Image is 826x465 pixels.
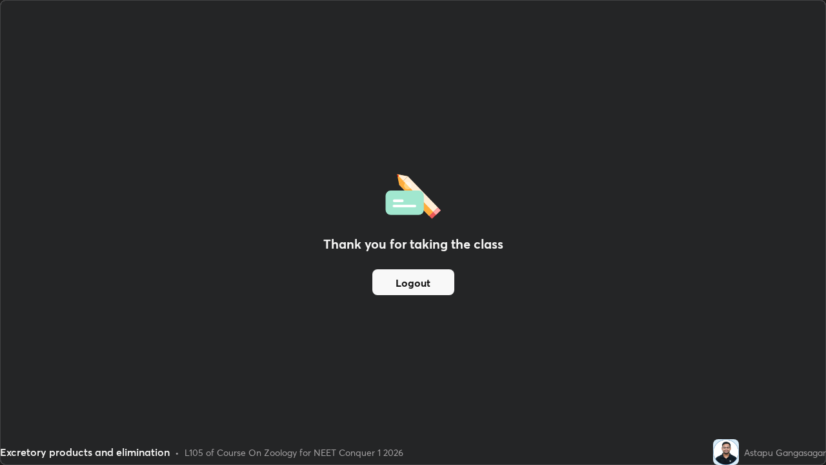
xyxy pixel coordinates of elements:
button: Logout [372,269,454,295]
img: d1b7a413427d42e489de1ed330548ff1.jpg [713,439,739,465]
div: • [175,446,179,459]
h2: Thank you for taking the class [323,234,503,254]
div: Astapu Gangasagar [744,446,826,459]
div: L105 of Course On Zoology for NEET Conquer 1 2026 [185,446,403,459]
img: offlineFeedback.1438e8b3.svg [385,170,441,219]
